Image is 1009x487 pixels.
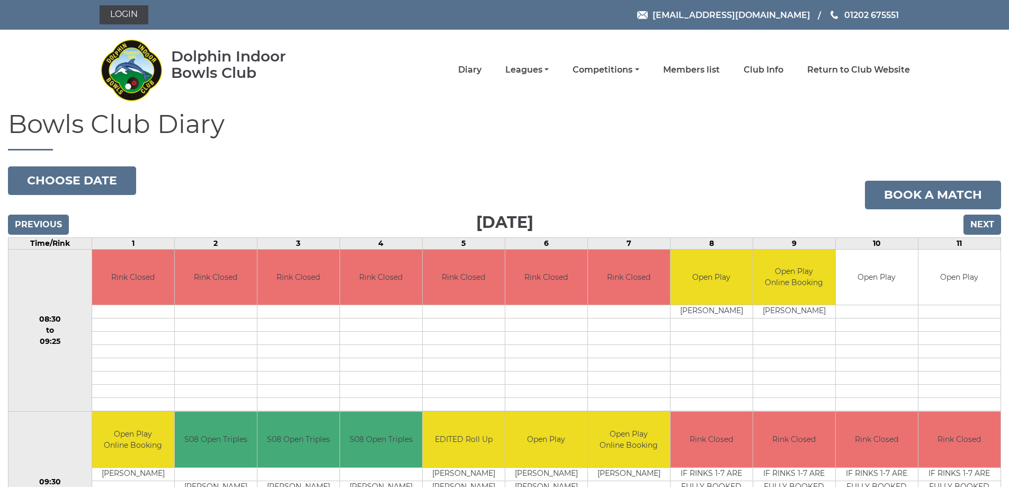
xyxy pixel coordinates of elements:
td: EDITED Roll Up [423,412,505,467]
td: Open Play Online Booking [753,250,835,305]
td: IF RINKS 1-7 ARE [836,467,918,481]
td: 6 [505,237,587,249]
td: IF RINKS 1-7 ARE [753,467,835,481]
a: Members list [663,64,720,76]
td: Open Play [836,250,918,305]
td: 08:30 to 09:25 [8,249,92,412]
td: 3 [257,237,340,249]
td: Rink Closed [671,412,753,467]
td: [PERSON_NAME] [588,467,670,481]
span: [EMAIL_ADDRESS][DOMAIN_NAME] [653,10,810,20]
a: Login [100,5,148,24]
td: Rink Closed [505,250,587,305]
td: Rink Closed [92,250,174,305]
input: Previous [8,215,69,235]
td: [PERSON_NAME] [671,305,753,318]
td: [PERSON_NAME] [423,467,505,481]
a: Email [EMAIL_ADDRESS][DOMAIN_NAME] [637,8,810,22]
td: Open Play [671,250,753,305]
button: Choose date [8,166,136,195]
h1: Bowls Club Diary [8,110,1001,150]
td: 1 [92,237,174,249]
td: Open Play [918,250,1001,305]
td: Rink Closed [588,250,670,305]
td: Open Play [505,412,587,467]
td: Rink Closed [423,250,505,305]
a: Leagues [505,64,549,76]
td: IF RINKS 1-7 ARE [918,467,1001,481]
td: S08 Open Triples [257,412,340,467]
td: 11 [918,237,1001,249]
td: S08 Open Triples [340,412,422,467]
td: Rink Closed [836,412,918,467]
td: Open Play Online Booking [588,412,670,467]
td: 2 [174,237,257,249]
td: Time/Rink [8,237,92,249]
td: Rink Closed [918,412,1001,467]
td: IF RINKS 1-7 ARE [671,467,753,481]
td: [PERSON_NAME] [92,467,174,481]
a: Club Info [744,64,783,76]
td: 4 [340,237,422,249]
a: Competitions [573,64,639,76]
img: Email [637,11,648,19]
span: 01202 675551 [844,10,899,20]
a: Book a match [865,181,1001,209]
td: Open Play Online Booking [92,412,174,467]
a: Return to Club Website [807,64,910,76]
a: Diary [458,64,481,76]
td: 7 [587,237,670,249]
input: Next [963,215,1001,235]
a: Phone us 01202 675551 [829,8,899,22]
td: 9 [753,237,835,249]
img: Phone us [831,11,838,19]
td: Rink Closed [257,250,340,305]
td: [PERSON_NAME] [505,467,587,481]
div: Dolphin Indoor Bowls Club [171,48,320,81]
td: [PERSON_NAME] [753,305,835,318]
td: 10 [835,237,918,249]
td: Rink Closed [175,250,257,305]
td: Rink Closed [753,412,835,467]
td: 5 [422,237,505,249]
td: Rink Closed [340,250,422,305]
td: 8 [670,237,753,249]
img: Dolphin Indoor Bowls Club [100,33,163,107]
td: S08 Open Triples [175,412,257,467]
